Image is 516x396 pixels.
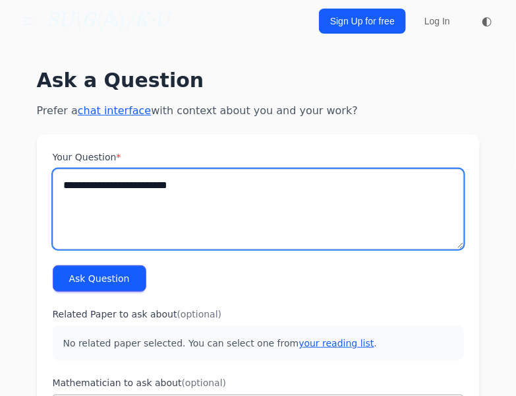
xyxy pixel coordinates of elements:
[37,103,480,119] p: Prefer a with context about you and your work?
[319,9,406,34] a: Sign Up for free
[37,69,480,92] h1: Ask a Question
[46,9,169,33] a: SU\G(𝔸)/K·U
[416,9,458,33] a: Log In
[177,309,222,319] span: (optional)
[299,338,374,348] a: your reading list
[53,150,464,164] label: Your Question
[125,11,169,31] i: /K·U
[474,8,500,34] button: ◐
[46,11,96,31] i: SU\G
[53,376,464,389] label: Mathematician to ask about
[53,326,464,360] p: No related paper selected. You can select one from .
[482,15,492,27] span: ◐
[182,378,227,388] span: (optional)
[53,265,146,292] button: Ask Question
[53,308,464,321] label: Related Paper to ask about
[78,104,151,117] a: chat interface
